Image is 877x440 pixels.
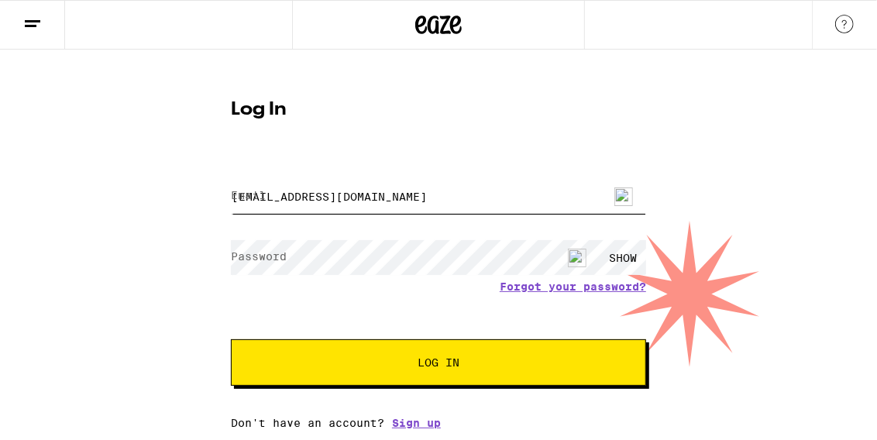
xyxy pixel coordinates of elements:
label: Email [231,189,266,201]
button: Log In [231,339,646,386]
label: Password [231,250,287,263]
a: Sign up [392,417,441,429]
span: Hi. Need any help? [9,11,112,23]
h1: Log In [231,101,646,119]
span: Log In [418,357,459,368]
input: Email [231,179,646,214]
div: SHOW [600,240,646,275]
img: npw-badge-icon-locked.svg [568,249,586,267]
div: Don't have an account? [231,417,646,429]
img: npw-badge-icon-locked.svg [614,187,633,206]
a: Forgot your password? [500,280,646,293]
